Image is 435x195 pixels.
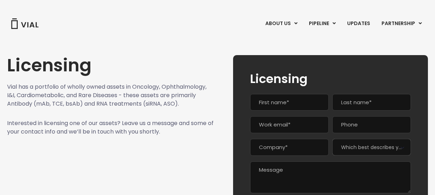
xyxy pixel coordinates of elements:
input: Phone [332,116,411,133]
span: Which best describes you?* [332,139,411,155]
input: Work email* [250,116,329,133]
p: Vial has a portfolio of wholly owned assets in Oncology, Ophthalmology, I&I, Cardiometabolic, and... [7,83,215,108]
input: First name* [250,94,329,111]
h1: Licensing [7,55,215,76]
a: PIPELINEMenu Toggle [303,18,341,30]
a: ABOUT USMenu Toggle [260,18,303,30]
a: PARTNERSHIPMenu Toggle [376,18,428,30]
h2: Licensing [250,72,411,85]
a: UPDATES [341,18,375,30]
input: Company* [250,139,329,156]
p: Interested in licensing one of our assets? Leave us a message and some of your contact info and w... [7,119,215,136]
input: Last name* [332,94,411,111]
img: Vial Logo [11,18,39,29]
